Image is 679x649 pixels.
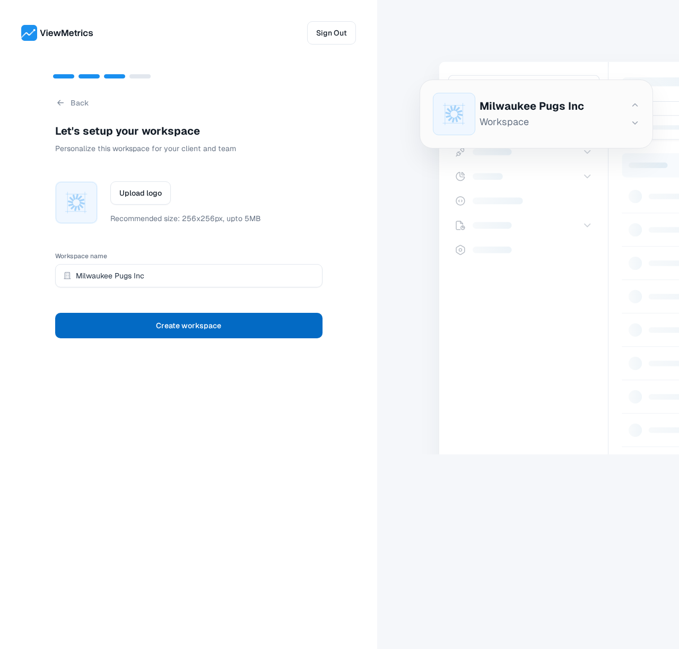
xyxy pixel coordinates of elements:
span: y [116,124,121,138]
img: Workspace's logo [56,182,97,223]
span: p [174,124,181,138]
span: w [142,124,150,138]
span: ' [72,124,74,138]
span: c [187,124,194,138]
button: Back [55,91,90,115]
p: Workspace [480,114,584,130]
p: Recommended size: 256x256px, upto 5MB [110,213,261,224]
span: L [55,124,61,138]
span: e [61,124,67,138]
span: t [95,124,100,138]
span: a [181,124,187,138]
button: Upload logo [110,181,171,205]
img: UploadPlaceholder [433,93,475,135]
span: k [161,124,168,138]
span: Upload logo [119,187,162,199]
span: Create workspace [156,318,221,333]
span: r [156,124,161,138]
span: s [74,124,80,138]
span: p [106,124,113,138]
span: o [121,124,128,138]
button: Create workspace [55,313,323,338]
span: t [67,124,72,138]
span: o [150,124,156,138]
input: Eg: Acme Pvt Ltd. [76,268,315,283]
p: Milwaukee Pugs Inc [480,98,584,114]
span: u [100,124,106,138]
span: Sign Out [316,27,347,39]
p: Personalize this workspace for your client and team [55,143,323,154]
span: r [134,124,139,138]
span: e [89,124,95,138]
button: Sign Out [307,21,356,45]
span: e [194,124,200,138]
img: ViewMetrics's logo [21,25,93,41]
label: Workspace name [55,252,107,260]
span: u [128,124,134,138]
span: s [168,124,174,138]
span: s [83,124,89,138]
